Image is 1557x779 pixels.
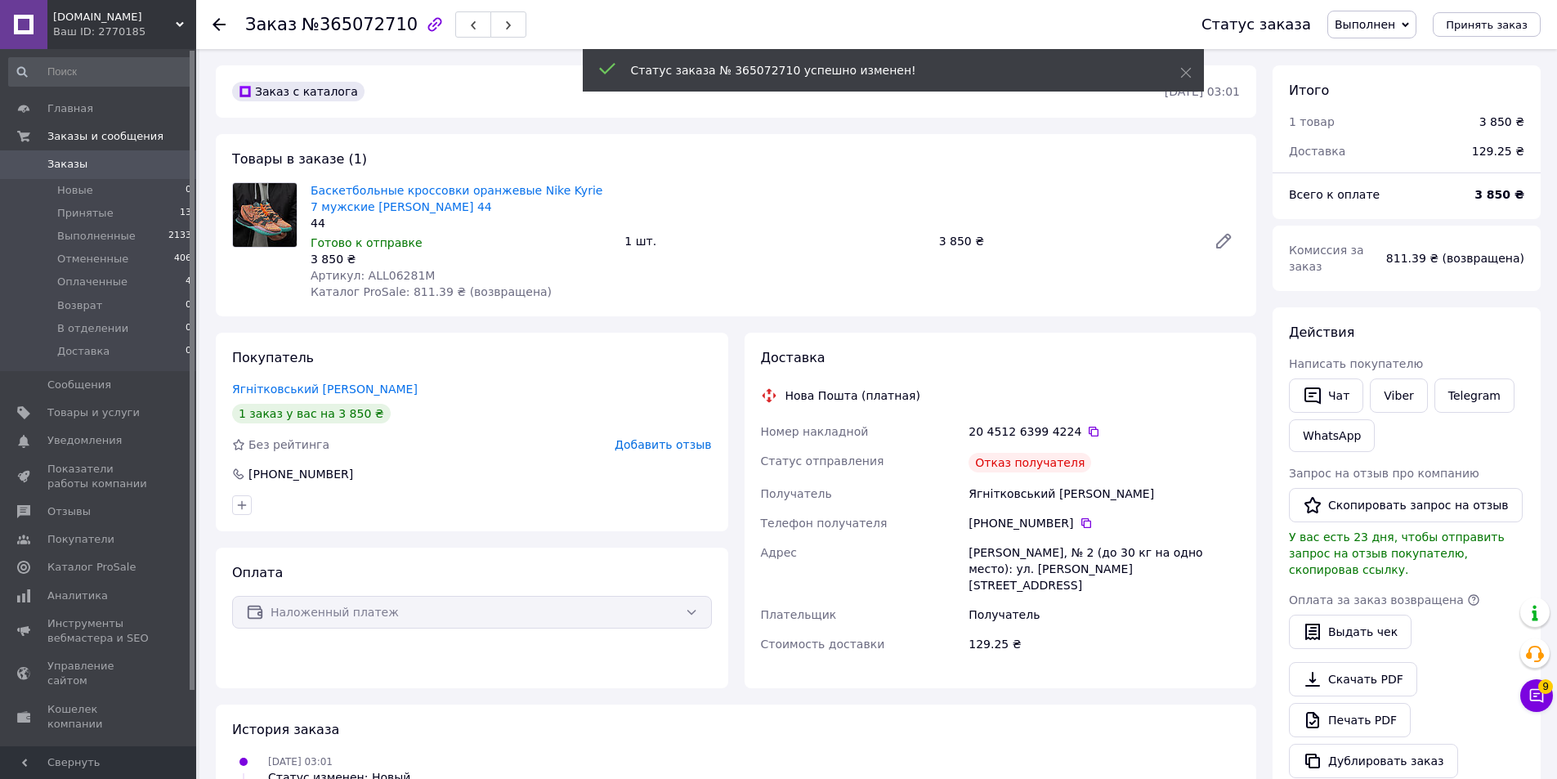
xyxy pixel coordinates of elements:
[180,206,191,221] span: 13
[47,433,122,448] span: Уведомления
[47,702,151,732] span: Кошелек компании
[615,438,711,451] span: Добавить отзыв
[618,230,932,253] div: 1 шт.
[969,423,1240,440] div: 20 4512 6399 4224
[1201,16,1311,33] div: Статус заказа
[631,62,1139,78] div: Статус заказа № 365072710 успешно изменен!
[47,745,89,759] span: Маркет
[1433,12,1541,37] button: Принять заказ
[47,504,91,519] span: Отзывы
[761,638,885,651] span: Стоимость доставки
[268,756,333,768] span: [DATE] 03:01
[1289,703,1411,737] a: Печать PDF
[232,151,367,167] span: Товары в заказе (1)
[969,515,1240,531] div: [PHONE_NUMBER]
[47,405,140,420] span: Товары и услуги
[57,275,128,289] span: Оплаченные
[1479,114,1524,130] div: 3 850 ₴
[232,565,283,580] span: Оплата
[311,215,611,231] div: 44
[1386,252,1524,265] span: 811.39 ₴ (возвращена)
[1289,662,1417,696] a: Скачать PDF
[1289,378,1363,413] button: Чат
[1520,679,1553,712] button: Чат с покупателем9
[57,206,114,221] span: Принятые
[8,57,193,87] input: Поиск
[57,298,102,313] span: Возврат
[761,350,825,365] span: Доставка
[933,230,1201,253] div: 3 850 ₴
[47,462,151,491] span: Показатели работы компании
[186,275,191,289] span: 4
[186,344,191,359] span: 0
[761,425,869,438] span: Номер накладной
[781,387,924,404] div: Нова Пошта (платная)
[47,532,114,547] span: Покупатели
[311,251,611,267] div: 3 850 ₴
[248,438,329,451] span: Без рейтинга
[57,344,110,359] span: Доставка
[311,269,435,282] span: Артикул: ALL06281M
[247,466,355,482] div: [PHONE_NUMBER]
[1474,188,1524,201] b: 3 850 ₴
[47,101,93,116] span: Главная
[47,378,111,392] span: Сообщения
[186,298,191,313] span: 0
[232,82,365,101] div: Заказ с каталога
[47,129,163,144] span: Заказы и сообщения
[1289,593,1464,607] span: Оплата за заказ возвращена
[47,616,151,646] span: Инструменты вебмастера и SEO
[969,453,1091,472] div: Отказ получателя
[168,229,191,244] span: 2133
[1289,615,1412,649] button: Выдать чек
[47,659,151,688] span: Управление сайтом
[245,15,297,34] span: Заказ
[57,229,136,244] span: Выполненные
[761,454,884,468] span: Статус отправления
[761,546,797,559] span: Адрес
[1289,357,1423,370] span: Написать покупателю
[302,15,418,34] span: №365072710
[232,404,391,423] div: 1 заказ у вас на 3 850 ₴
[1289,115,1335,128] span: 1 товар
[186,183,191,198] span: 0
[761,487,832,500] span: Получатель
[232,350,314,365] span: Покупатель
[1370,378,1427,413] a: Viber
[1446,19,1528,31] span: Принять заказ
[965,600,1243,629] div: Получатель
[965,479,1243,508] div: Ягнітковський [PERSON_NAME]
[1335,18,1395,31] span: Выполнен
[311,285,552,298] span: Каталог ProSale: 811.39 ₴ (возвращена)
[57,321,128,336] span: В отделении
[1289,744,1458,778] button: Дублировать заказ
[233,183,297,247] img: Баскетбольные кроссовки оранжевые Nike Kyrie 7 мужские Найк Карри 44
[1289,467,1479,480] span: Запрос на отзыв про компанию
[1289,83,1329,98] span: Итого
[1289,531,1505,576] span: У вас есть 23 дня, чтобы отправить запрос на отзыв покупателю, скопировав ссылку.
[47,560,136,575] span: Каталог ProSale
[761,608,837,621] span: Плательщик
[1538,675,1553,690] span: 9
[1462,133,1534,169] div: 129.25 ₴
[965,629,1243,659] div: 129.25 ₴
[47,589,108,603] span: Аналитика
[1289,419,1375,452] a: WhatsApp
[232,722,339,737] span: История заказа
[53,25,196,39] div: Ваш ID: 2770185
[311,184,602,213] a: Баскетбольные кроссовки оранжевые Nike Kyrie 7 мужские [PERSON_NAME] 44
[1289,488,1523,522] button: Скопировать запрос на отзыв
[232,383,418,396] a: Ягнітковський [PERSON_NAME]
[965,538,1243,600] div: [PERSON_NAME], № 2 (до 30 кг на одно место): ул. [PERSON_NAME][STREET_ADDRESS]
[213,16,226,33] div: Вернуться назад
[47,157,87,172] span: Заказы
[186,321,191,336] span: 0
[57,252,128,266] span: Отмененные
[1207,225,1240,257] a: Редактировать
[1289,244,1364,273] span: Комиссия за заказ
[57,183,93,198] span: Новые
[761,517,888,530] span: Телефон получателя
[1289,145,1345,158] span: Доставка
[174,252,191,266] span: 406
[1289,325,1354,340] span: Действия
